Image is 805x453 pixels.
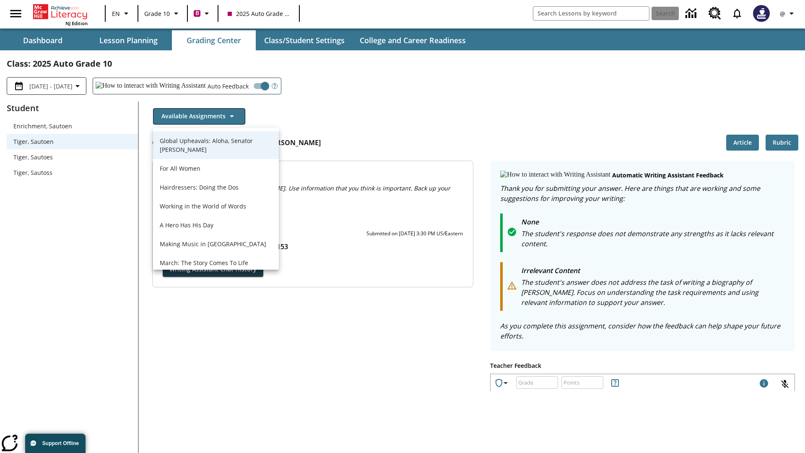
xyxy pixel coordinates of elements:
p: Global Upheavals: Aloha, Senator [PERSON_NAME] [160,136,272,154]
body: Type your response here. [3,7,122,14]
p: Making Music in [GEOGRAPHIC_DATA] [160,240,272,248]
p: For All Women [160,164,272,173]
p: A Hero Has His Day [160,221,272,229]
p: Hairdressers: Doing the Dos [160,183,272,192]
p: Working in the World of Words [160,202,272,211]
p: March: The Story Comes To Life [160,258,272,267]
